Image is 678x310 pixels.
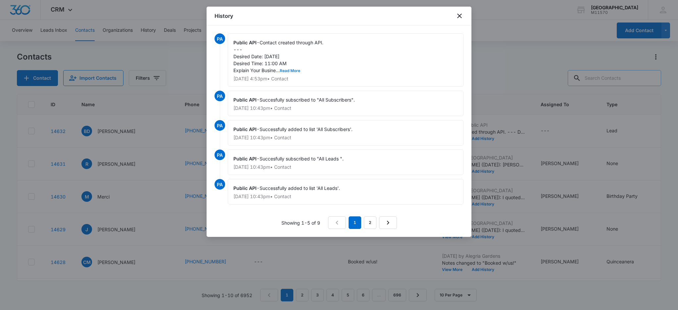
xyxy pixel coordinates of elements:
[215,33,225,44] span: PA
[233,185,257,191] span: Public API
[233,156,257,161] span: Public API
[260,185,340,191] span: Successfully added to list 'All Leads'.
[456,12,463,20] button: close
[233,126,257,132] span: Public API
[228,120,463,146] div: -
[281,219,320,226] p: Showing 1-5 of 9
[349,216,361,229] em: 1
[260,156,344,161] span: Succesfully subscribed to "All Leads ".
[215,179,225,190] span: PA
[233,40,323,73] span: Contact created through API. --- Desired Date: [DATE] Desired Time: 11:00 AM Explain Your Busine...
[233,165,458,169] p: [DATE] 10:43pm • Contact
[260,97,355,103] span: Succesfully subscribed to "All Subscribers".
[233,97,257,103] span: Public API
[233,106,458,111] p: [DATE] 10:43pm • Contact
[215,91,225,101] span: PA
[228,33,463,87] div: -
[215,120,225,131] span: PA
[228,179,463,204] div: -
[260,126,353,132] span: Successfully added to list 'All Subscribers'.
[233,194,458,199] p: [DATE] 10:43pm • Contact
[379,216,397,229] a: Next Page
[233,40,257,45] span: Public API
[280,69,300,73] button: Read More
[215,150,225,160] span: PA
[233,76,458,81] p: [DATE] 4:53pm • Contact
[215,12,233,20] h1: History
[228,91,463,116] div: -
[228,150,463,175] div: -
[364,216,376,229] a: Page 2
[328,216,397,229] nav: Pagination
[233,135,458,140] p: [DATE] 10:43pm • Contact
